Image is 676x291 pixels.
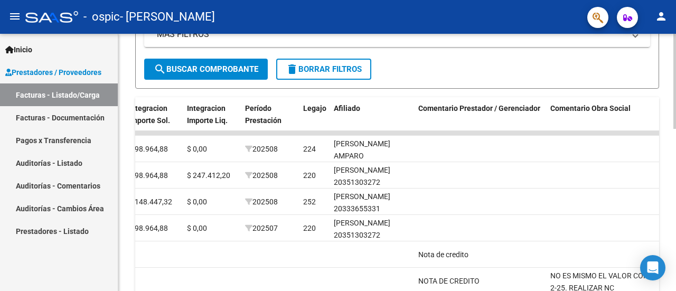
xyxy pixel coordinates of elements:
button: Borrar Filtros [276,59,371,80]
span: - [PERSON_NAME] [120,5,215,29]
span: NOTA DE CREDITO [418,277,480,285]
span: $ 148.447,32 [129,198,172,206]
span: Integracion Importe Sol. [129,104,170,125]
span: Borrar Filtros [286,64,362,74]
div: [PERSON_NAME] 20351303272 [334,217,410,241]
mat-icon: delete [286,63,298,76]
span: - ospic [83,5,120,29]
span: 202508 [245,145,278,153]
span: $ 0,00 [187,198,207,206]
mat-icon: person [655,10,668,23]
div: 224 [303,143,316,155]
span: $ 98.964,88 [129,171,168,180]
span: 202508 [245,198,278,206]
datatable-header-cell: Integracion Importe Liq. [183,97,241,144]
div: Open Intercom Messenger [640,255,665,280]
datatable-header-cell: Integracion Importe Sol. [125,97,183,144]
div: [PERSON_NAME] 20333655331 [334,191,410,215]
span: $ 0,00 [187,224,207,232]
datatable-header-cell: Período Prestación [241,97,299,144]
span: Legajo [303,104,326,112]
span: $ 247.412,20 [187,171,230,180]
span: $ 98.964,88 [129,224,168,232]
span: 202508 [245,171,278,180]
span: $ 0,00 [187,145,207,153]
div: [PERSON_NAME] AMPARO 27581700550 [334,138,410,174]
datatable-header-cell: Legajo [299,97,330,144]
datatable-header-cell: Comentario Prestador / Gerenciador [414,97,546,144]
span: Inicio [5,44,32,55]
datatable-header-cell: Afiliado [330,97,414,144]
span: Comentario Obra Social [550,104,631,112]
button: Buscar Comprobante [144,59,268,80]
span: $ 98.964,88 [129,145,168,153]
span: Nota de credito [418,250,468,259]
mat-icon: search [154,63,166,76]
span: Buscar Comprobante [154,64,258,74]
span: Integracion Importe Liq. [187,104,228,125]
mat-panel-title: MAS FILTROS [157,29,625,40]
div: 220 [303,170,316,182]
span: Prestadores / Proveedores [5,67,101,78]
div: [PERSON_NAME] 20351303272 [334,164,410,189]
div: 252 [303,196,316,208]
div: 220 [303,222,316,234]
mat-expansion-panel-header: MAS FILTROS [144,22,650,47]
span: Período Prestación [245,104,281,125]
mat-icon: menu [8,10,21,23]
span: Afiliado [334,104,360,112]
span: 202507 [245,224,278,232]
span: Comentario Prestador / Gerenciador [418,104,540,112]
